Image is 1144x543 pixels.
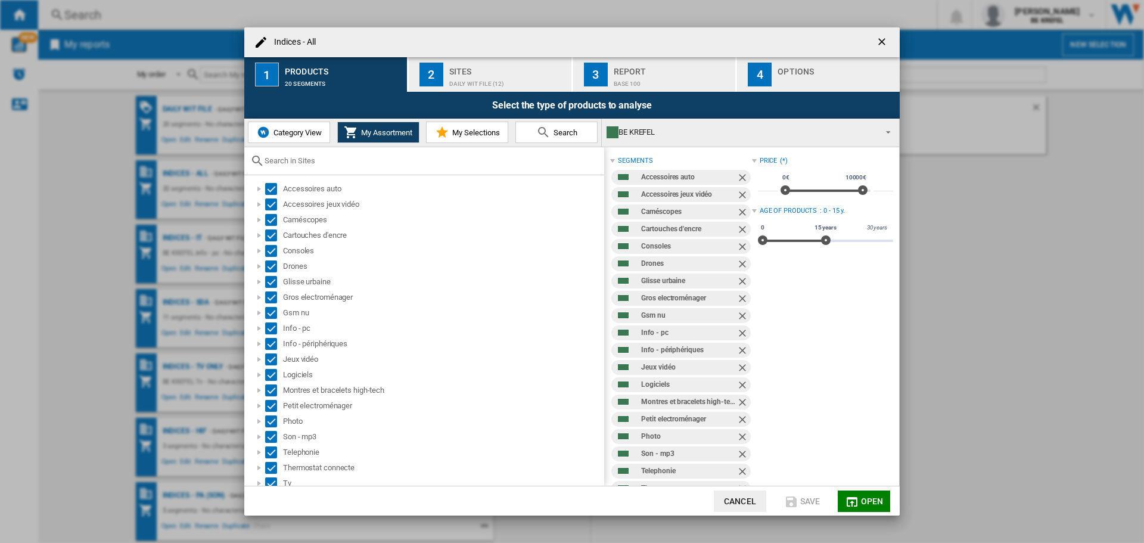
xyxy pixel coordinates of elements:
[778,62,895,75] div: Options
[265,307,283,319] md-checkbox: Select
[265,415,283,427] md-checkbox: Select
[641,343,736,358] div: Info - périphériques
[285,75,402,87] div: 20 segments
[283,384,602,396] div: Montres et bracelets high-tech
[265,198,283,210] md-checkbox: Select
[265,260,283,272] md-checkbox: Select
[265,477,283,489] md-checkbox: Select
[781,173,791,182] span: 0€
[573,57,737,92] button: 3 Report Base 100
[283,369,602,381] div: Logiciels
[285,62,402,75] div: Products
[283,431,602,443] div: Son - mp3
[283,260,602,272] div: Drones
[283,276,602,288] div: Glisse urbaine
[641,464,736,479] div: Telephonie
[551,128,577,137] span: Search
[813,223,838,232] span: 15 years
[736,241,751,255] ng-md-icon: Remove
[244,57,408,92] button: 1 Products 20 segments
[265,462,283,474] md-checkbox: Select
[265,322,283,334] md-checkbox: Select
[736,431,751,445] ng-md-icon: Remove
[760,206,817,216] div: Age of products
[265,276,283,288] md-checkbox: Select
[283,477,602,489] div: Tv
[283,245,602,257] div: Consoles
[759,223,766,232] span: 0
[876,36,890,50] ng-md-icon: getI18NText('BUTTONS.CLOSE_DIALOG')
[265,214,283,226] md-checkbox: Select
[760,156,778,166] div: Price
[409,57,573,92] button: 2 Sites Daily WIT file (12)
[614,62,731,75] div: Report
[614,75,731,87] div: Base 100
[244,92,900,119] div: Select the type of products to analyse
[736,275,751,290] ng-md-icon: Remove
[449,75,567,87] div: Daily WIT file (12)
[265,183,283,195] md-checkbox: Select
[283,338,602,350] div: Info - périphériques
[641,274,736,288] div: Glisse urbaine
[283,229,602,241] div: Cartouches d'encre
[736,327,751,342] ng-md-icon: Remove
[265,400,283,412] md-checkbox: Select
[607,124,875,141] div: BE KREFEL
[641,377,736,392] div: Logiciels
[776,491,828,512] button: Save
[736,448,751,463] ng-md-icon: Remove
[736,379,751,393] ng-md-icon: Remove
[618,156,652,166] div: segments
[865,223,889,232] span: 30 years
[449,62,567,75] div: Sites
[641,481,736,496] div: Thermostat connecte
[283,291,602,303] div: Gros electroménager
[748,63,772,86] div: 4
[283,415,602,427] div: Photo
[283,446,602,458] div: Telephonie
[283,307,602,319] div: Gsm nu
[736,362,751,376] ng-md-icon: Remove
[641,308,736,323] div: Gsm nu
[255,63,279,86] div: 1
[820,206,893,216] div: : 0 - 15 y.
[736,414,751,428] ng-md-icon: Remove
[736,293,751,307] ng-md-icon: Remove
[283,198,602,210] div: Accessoires jeux vidéo
[283,322,602,334] div: Info - pc
[426,122,508,143] button: My Selections
[256,125,271,139] img: wiser-icon-blue.png
[641,395,736,409] div: Montres et bracelets high-tech
[283,400,602,412] div: Petit electroménager
[268,36,316,48] h4: Indices - All
[449,128,500,137] span: My Selections
[641,170,736,185] div: Accessoires auto
[736,206,751,221] ng-md-icon: Remove
[838,491,890,512] button: Open
[265,384,283,396] md-checkbox: Select
[337,122,419,143] button: My Assortment
[736,396,751,411] ng-md-icon: Remove
[641,187,736,202] div: Accessoires jeux vidéo
[283,214,602,226] div: Caméscopes
[641,412,736,427] div: Petit electroménager
[283,462,602,474] div: Thermostat connecte
[736,310,751,324] ng-md-icon: Remove
[736,172,751,186] ng-md-icon: Remove
[265,245,283,257] md-checkbox: Select
[641,239,736,254] div: Consoles
[714,491,766,512] button: Cancel
[515,122,598,143] button: Search
[265,291,283,303] md-checkbox: Select
[265,353,283,365] md-checkbox: Select
[641,446,736,461] div: Son - mp3
[641,291,736,306] div: Gros electroménager
[871,30,895,54] button: getI18NText('BUTTONS.CLOSE_DIALOG')
[641,222,736,237] div: Cartouches d'encre
[641,256,736,271] div: Drones
[265,446,283,458] md-checkbox: Select
[271,128,322,137] span: Category View
[737,57,900,92] button: 4 Options
[736,189,751,203] ng-md-icon: Remove
[248,122,330,143] button: Category View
